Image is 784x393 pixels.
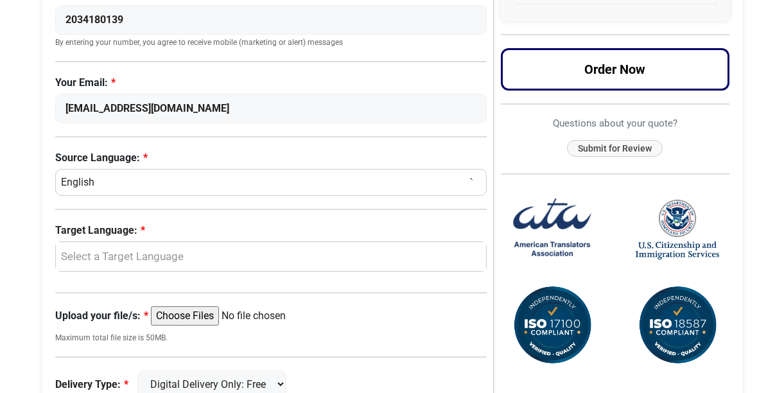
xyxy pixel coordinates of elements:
label: Source Language: [55,150,487,166]
button: Submit for Review [567,140,663,157]
h6: Questions about your quote? [501,118,729,129]
img: American Translators Association Logo [510,188,594,271]
button: Order Now [501,48,729,91]
button: Select a Target Language [55,241,487,272]
label: Delivery Type: [55,377,128,392]
label: Your Email: [55,75,487,91]
input: Enter Your Phone Number [55,5,487,35]
div: Select a Target Language [62,249,474,265]
img: United States Citizenship and Immigration Services Logo [636,198,719,261]
img: ISO 17100 Compliant Certification [510,284,594,367]
small: Maximum total file size is 50MB. [55,332,487,344]
label: Target Language: [55,223,487,238]
img: ISO 18587 Compliant Certification [636,284,719,367]
label: Upload your file/s: [55,308,148,324]
small: By entering your number, you agree to receive mobile (marketing or alert) messages [55,38,487,48]
input: Enter Your Email [55,94,487,123]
